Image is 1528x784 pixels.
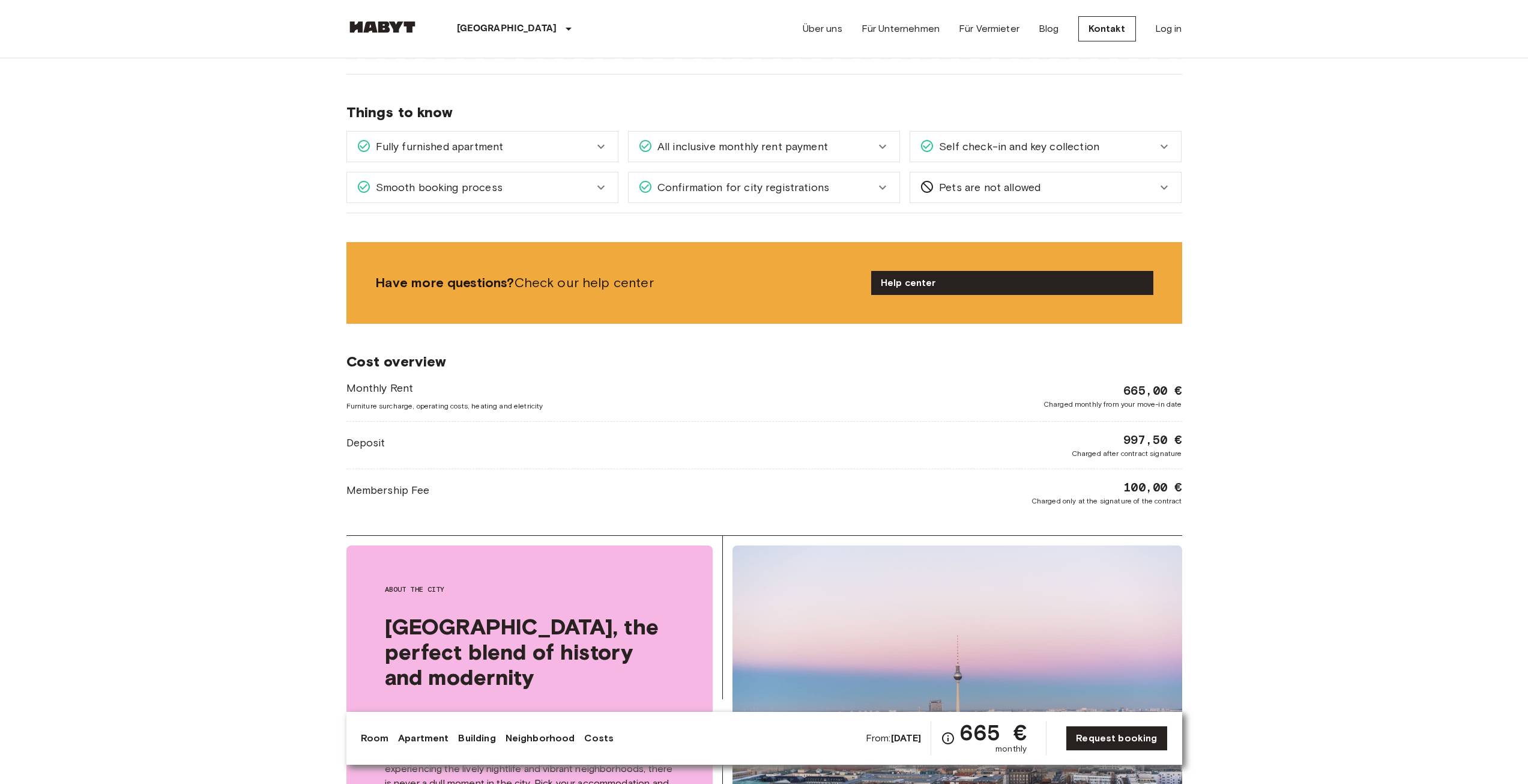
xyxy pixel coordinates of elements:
[1066,726,1167,751] a: Request booking
[1039,22,1059,36] a: Blog
[361,731,389,746] a: Room
[1123,431,1182,448] span: 997,50 €
[1078,16,1136,41] a: Kontakt
[862,22,940,36] a: Für Unternehmen
[1072,448,1182,459] span: Charged after contract signature
[375,274,862,292] span: Check our help center
[346,401,543,412] span: Furniture surcharge, operating costs, heating and eletricity
[346,435,385,451] span: Deposit
[960,722,1027,743] span: 665 €
[1155,22,1182,36] a: Log in
[346,380,543,396] span: Monthly Rent
[385,614,674,690] span: [GEOGRAPHIC_DATA], the perfect blend of history and modernity
[934,180,1040,195] span: Pets are not allowed
[346,353,1182,371] span: Cost overview
[866,732,922,745] span: From:
[1031,496,1182,506] span: Charged only at the signature of the contract
[910,172,1181,202] div: Pets are not allowed
[457,22,557,36] p: [GEOGRAPHIC_DATA]
[995,743,1027,755] span: monthly
[941,731,955,746] svg: Check cost overview for full price breakdown. Please note that discounts apply to new joiners onl...
[1123,382,1182,399] span: 665,00 €
[458,731,495,746] a: Building
[1043,399,1182,410] span: Charged monthly from your move-in date
[653,139,828,154] span: All inclusive monthly rent payment
[653,180,829,195] span: Confirmation for city registrations
[371,180,503,195] span: Smooth booking process
[1123,479,1182,496] span: 100,00 €
[346,482,430,498] span: Membership Fee
[375,275,515,291] b: Have more questions?
[910,132,1181,162] div: Self check-in and key collection
[934,139,1099,154] span: Self check-in and key collection
[871,271,1153,295] a: Help center
[506,731,575,746] a: Neighborhood
[629,172,899,202] div: Confirmation for city registrations
[891,732,922,744] b: [DATE]
[346,103,1182,121] span: Things to know
[346,21,418,33] img: Habyt
[584,731,614,746] a: Costs
[629,132,899,162] div: All inclusive monthly rent payment
[803,22,842,36] a: Über uns
[959,22,1019,36] a: Für Vermieter
[385,584,674,595] span: About the city
[347,132,618,162] div: Fully furnished apartment
[371,139,504,154] span: Fully furnished apartment
[398,731,448,746] a: Apartment
[347,172,618,202] div: Smooth booking process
